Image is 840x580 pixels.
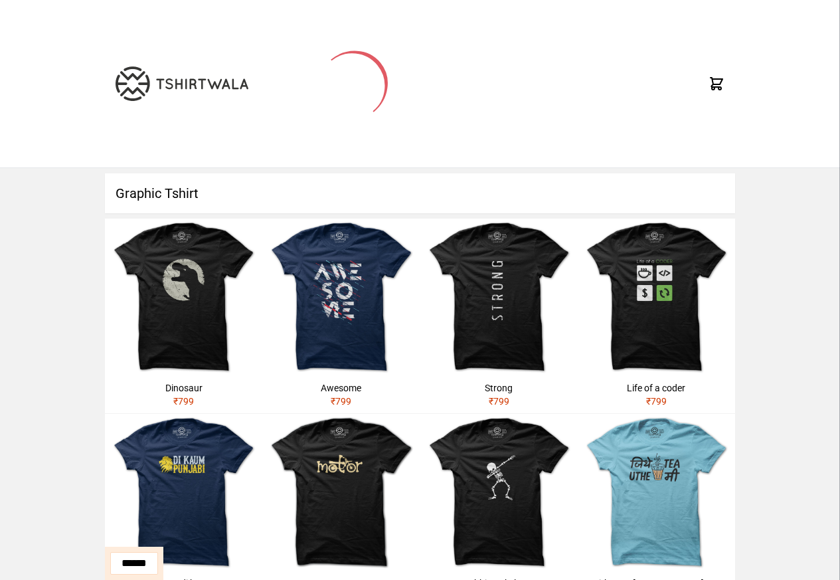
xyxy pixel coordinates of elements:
[489,396,509,407] span: ₹ 799
[116,66,248,101] img: TW-LOGO-400-104.png
[420,219,578,413] a: Strong₹799
[110,381,257,395] div: Dinosaur
[268,381,414,395] div: Awesome
[578,219,735,376] img: life-of-a-coder.jpg
[583,381,730,395] div: Life of a coder
[646,396,667,407] span: ₹ 799
[173,396,194,407] span: ₹ 799
[105,414,262,571] img: shera-di-kaum-punjabi-1.jpg
[420,219,578,376] img: strong.jpg
[105,219,262,376] img: dinosaur.jpg
[262,219,420,376] img: awesome.jpg
[105,219,262,413] a: Dinosaur₹799
[426,381,572,395] div: Strong
[105,173,735,213] h1: Graphic Tshirt
[420,414,578,571] img: skeleton-dabbing.jpg
[262,219,420,413] a: Awesome₹799
[331,396,351,407] span: ₹ 799
[578,219,735,413] a: Life of a coder₹799
[262,414,420,571] img: motor.jpg
[578,414,735,571] img: jithe-tea-uthe-me.jpg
